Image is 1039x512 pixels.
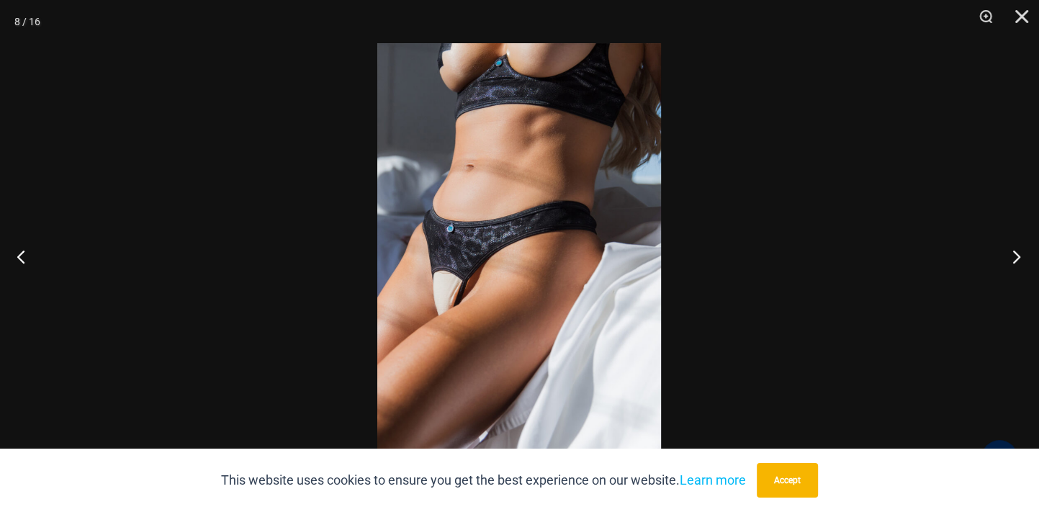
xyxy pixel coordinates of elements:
[757,463,818,498] button: Accept
[377,43,661,469] img: Nights Fall Silver Leopard 1036 Bra 6046 Thong 07
[680,472,746,488] a: Learn more
[14,11,40,32] div: 8 / 16
[221,470,746,491] p: This website uses cookies to ensure you get the best experience on our website.
[985,220,1039,292] button: Next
